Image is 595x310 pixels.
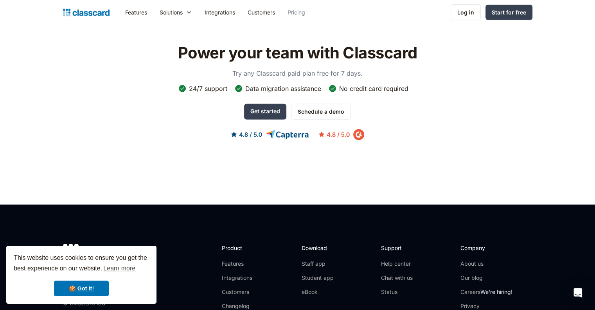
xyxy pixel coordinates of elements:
a: Help center [381,260,413,268]
a: Features [119,4,153,21]
h2: Download [301,244,333,252]
div: Log in [457,8,474,16]
a: eBook [301,288,333,296]
a: Features [222,260,264,268]
a: Logo [63,7,110,18]
a: Our blog [460,274,512,282]
div: Open Intercom Messenger [568,283,587,302]
a: Privacy [460,302,512,310]
a: Chat with us [381,274,413,282]
a: Log in [451,4,481,20]
div: Data migration assistance [245,84,321,93]
h2: Company [460,244,512,252]
div: No credit card required [339,84,408,93]
div: Solutions [153,4,198,21]
a: About us [460,260,512,268]
a: Pricing [281,4,311,21]
h2: Power your team with Classcard [173,44,422,62]
span: We're hiring! [480,288,512,295]
a: Changelog [222,302,264,310]
a: Integrations [198,4,241,21]
a: Staff app [301,260,333,268]
div: Solutions [160,8,183,16]
a: Start for free [485,5,532,20]
span: This website uses cookies to ensure you get the best experience on our website. [14,253,149,274]
a: Schedule a demo [291,104,351,120]
h2: Product [222,244,264,252]
a: Student app [301,274,333,282]
div: cookieconsent [6,246,156,304]
a: Integrations [222,274,264,282]
a: CareersWe're hiring! [460,288,512,296]
div: Start for free [492,8,526,16]
a: dismiss cookie message [54,281,109,296]
a: Status [381,288,413,296]
h2: Support [381,244,413,252]
a: Get started [244,104,286,120]
div: 24/7 support [189,84,227,93]
a: Customers [222,288,264,296]
p: Try any Classcard paid plan free for 7 days. [219,69,376,78]
a: learn more about cookies [102,263,137,274]
a: Customers [241,4,281,21]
